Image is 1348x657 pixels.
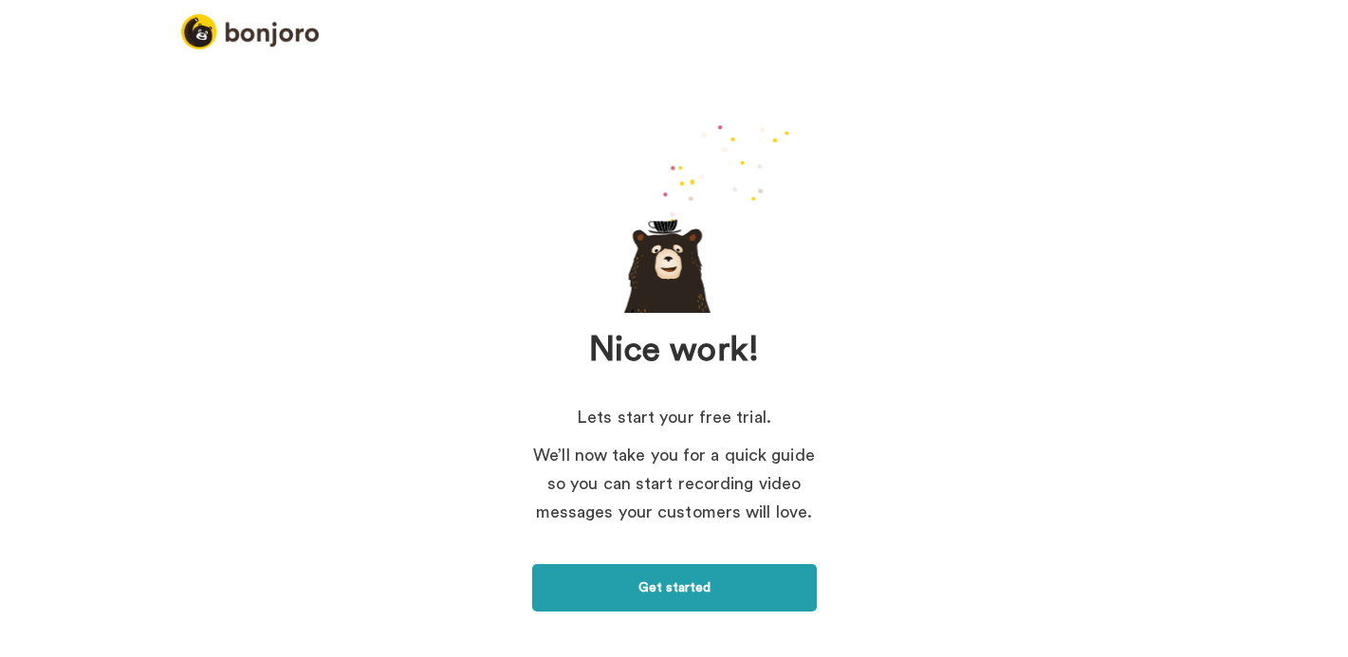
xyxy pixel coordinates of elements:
a: Get started [532,564,817,611]
p: Lets start your free trial. [532,403,817,431]
p: We’ll now take you for a quick guide so you can start recording video messages your customers wil... [532,441,817,526]
img: logo_full.png [181,14,319,49]
h1: Nice work! [461,332,888,370]
div: animation [607,123,816,313]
